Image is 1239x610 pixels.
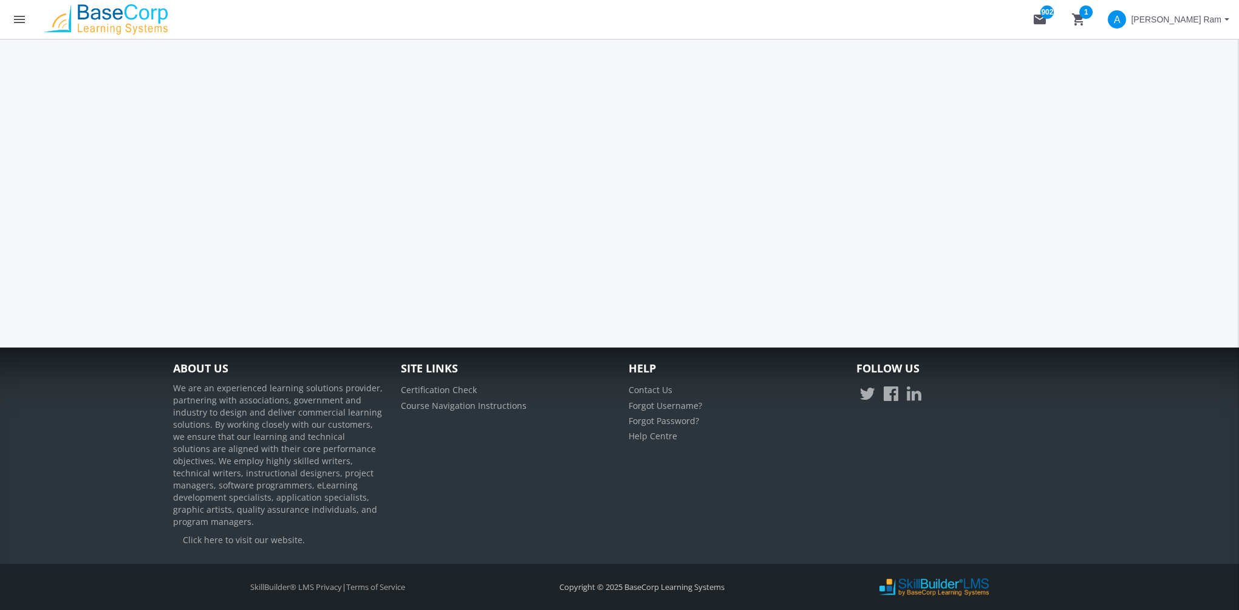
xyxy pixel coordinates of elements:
mat-icon: shopping_cart [1071,12,1086,27]
img: SkillBuilder LMS Logo [879,578,989,597]
span: A [1108,10,1126,29]
a: Click here to visit our website. [183,534,305,546]
mat-icon: menu [12,12,27,27]
h4: Follow Us [856,363,1066,375]
span: [PERSON_NAME] Ram [1131,9,1221,30]
a: Forgot Password? [629,415,699,427]
a: Help Centre [629,430,677,442]
a: Forgot Username? [629,400,702,411]
p: We are an experienced learning solutions provider, partnering with associations, government and i... [173,382,383,528]
h4: About Us [173,363,383,375]
a: Course Navigation Instructions [401,400,527,411]
img: logo.png [39,4,172,35]
a: Contact Us [629,384,672,396]
mat-icon: mail [1032,12,1047,27]
a: Terms of Service [346,581,405,592]
a: Certification Check [401,384,477,396]
h4: Site Links [401,363,610,375]
div: | [179,581,476,593]
h4: Help [629,363,838,375]
div: Copyright © 2025 BaseCorp Learning Systems [488,581,796,593]
a: SkillBuilder® LMS Privacy [250,581,342,592]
